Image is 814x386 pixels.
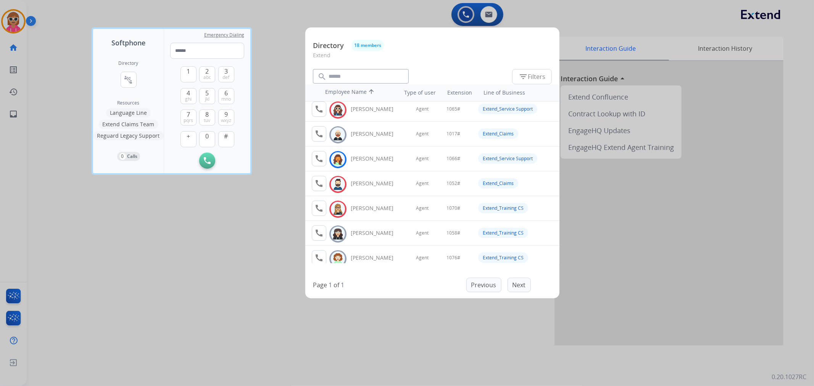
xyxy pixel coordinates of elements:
span: 4 [187,88,190,98]
span: tuv [204,117,211,124]
img: avatar [332,129,343,141]
span: Agent [416,255,429,261]
span: 2 [206,67,209,76]
mat-icon: search [318,72,327,81]
span: 6 [224,88,228,98]
p: Directory [313,40,344,51]
span: 1066# [446,156,460,162]
span: + [187,132,190,141]
th: Type of user [394,85,440,100]
span: 1070# [446,205,460,211]
div: Extend_Claims [478,129,518,139]
span: 7 [187,110,190,119]
button: Extend Claims Team [99,120,158,129]
mat-icon: call [314,179,324,188]
img: avatar [332,104,343,116]
span: Agent [416,180,429,187]
button: 5jkl [199,88,215,104]
div: Extend_Training CS [478,253,528,263]
span: 1017# [446,131,460,137]
h2: Directory [119,60,139,66]
button: 7pqrs [181,109,197,125]
button: 3def [218,66,234,82]
p: 0 [119,153,126,160]
mat-icon: call [314,154,324,163]
mat-icon: arrow_upward [367,88,376,97]
div: [PERSON_NAME] [351,155,402,162]
img: avatar [332,253,343,265]
div: [PERSON_NAME] [351,180,402,187]
th: Extension [443,85,476,100]
div: Extend_Training CS [478,203,528,213]
div: [PERSON_NAME] [351,204,402,212]
span: Filters [519,72,545,81]
div: Extend_Training CS [478,228,528,238]
div: Extend_Service Support [478,153,537,164]
div: [PERSON_NAME] [351,229,402,237]
mat-icon: filter_list [519,72,528,81]
div: [PERSON_NAME] [351,130,402,138]
p: Page [313,280,327,289]
button: 0 [199,131,215,147]
span: 1 [187,67,190,76]
img: call-button [204,157,211,164]
span: 1058# [446,230,460,236]
button: 2abc [199,66,215,82]
button: 9wxyz [218,109,234,125]
div: Extend_Claims [478,178,518,188]
img: avatar [332,154,343,166]
span: def [223,74,230,80]
span: ghi [185,96,192,102]
span: Agent [416,230,429,236]
img: avatar [332,228,343,240]
p: Calls [127,153,138,160]
span: 3 [224,67,228,76]
span: Resources [118,100,140,106]
span: 1052# [446,180,460,187]
button: 1 [181,66,197,82]
button: 6mno [218,88,234,104]
span: Softphone [111,37,145,48]
span: wxyz [221,117,231,124]
mat-icon: call [314,253,324,262]
mat-icon: call [314,228,324,238]
mat-icon: call [314,129,324,138]
mat-icon: connect_without_contact [124,75,133,84]
th: Line of Business [480,85,556,100]
div: [PERSON_NAME] [351,254,402,262]
span: Agent [416,205,429,211]
p: of [334,280,339,289]
img: avatar [332,179,343,190]
button: 4ghi [181,88,197,104]
button: + [181,131,197,147]
span: # [224,132,228,141]
button: Filters [512,69,552,84]
span: pqrs [184,117,193,124]
span: Agent [416,131,429,137]
button: 0Calls [117,152,140,161]
span: mno [221,96,231,102]
span: 1076# [446,255,460,261]
span: 0 [206,132,209,141]
div: Extend_Service Support [478,104,537,114]
button: Reguard Legacy Support [93,131,164,140]
mat-icon: call [314,105,324,114]
th: Employee Name [321,84,390,101]
button: # [218,131,234,147]
span: 9 [224,110,228,119]
span: 5 [206,88,209,98]
mat-icon: call [314,204,324,213]
span: Agent [416,156,429,162]
p: 0.20.1027RC [772,372,806,381]
span: 1065# [446,106,460,112]
button: 8tuv [199,109,215,125]
span: 8 [206,110,209,119]
div: [PERSON_NAME] [351,105,402,113]
span: Agent [416,106,429,112]
button: Language Line [106,108,151,117]
span: Emergency Dialing [204,32,244,38]
img: avatar [332,203,343,215]
p: Extend [313,51,552,65]
span: abc [203,74,211,80]
span: jkl [205,96,210,102]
